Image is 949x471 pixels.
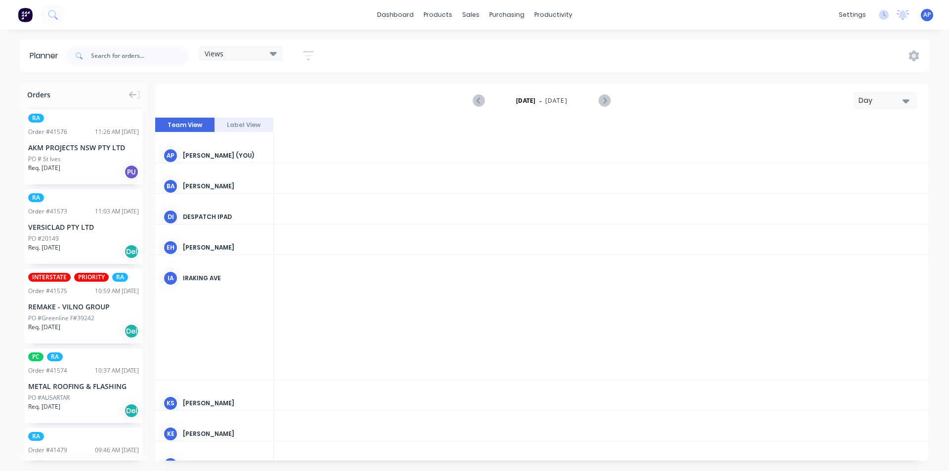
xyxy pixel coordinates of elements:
[28,352,43,361] span: PC
[95,366,139,375] div: 10:37 AM [DATE]
[28,193,44,202] span: RA
[419,7,457,22] div: products
[372,7,419,22] a: dashboard
[163,240,178,255] div: EH
[529,7,577,22] div: productivity
[163,396,178,411] div: KS
[18,7,33,22] img: Factory
[124,165,139,179] div: PU
[27,89,50,100] span: Orders
[183,274,265,283] div: Iraking Ave
[923,10,931,19] span: AP
[28,301,139,312] div: REMAKE - VILNO GROUP
[91,46,189,66] input: Search for orders...
[215,118,274,132] button: Label View
[539,95,542,107] span: -
[28,446,67,455] div: Order # 41479
[28,393,70,402] div: PO #AUSARTAR
[163,148,178,163] div: AP
[28,142,139,153] div: AKM PROJECTS NSW PTY LTD
[834,7,871,22] div: settings
[124,324,139,339] div: Del
[28,402,60,411] span: Req. [DATE]
[28,314,94,323] div: PO #Greenline F#39242
[183,213,265,221] div: Despatch Ipad
[47,352,63,361] span: RA
[28,222,139,232] div: VERSICLAD PTY LTD
[28,114,44,123] span: RA
[183,182,265,191] div: [PERSON_NAME]
[95,287,139,296] div: 10:59 AM [DATE]
[95,207,139,216] div: 11:03 AM [DATE]
[163,179,178,194] div: BA
[28,155,61,164] div: PO # St Ives
[28,164,60,172] span: Req. [DATE]
[163,271,178,286] div: IA
[484,7,529,22] div: purchasing
[853,92,917,109] button: Day
[457,7,484,22] div: sales
[183,460,265,469] div: [PERSON_NAME]
[155,118,215,132] button: Team View
[183,399,265,408] div: [PERSON_NAME]
[183,243,265,252] div: [PERSON_NAME]
[74,273,109,282] span: PRIORITY
[28,381,139,391] div: METAL ROOFING & FLASHING
[859,95,904,106] div: Day
[28,273,71,282] span: INTERSTATE
[124,403,139,418] div: Del
[124,244,139,259] div: Del
[95,128,139,136] div: 11:26 AM [DATE]
[183,429,265,438] div: [PERSON_NAME]
[28,323,60,332] span: Req. [DATE]
[28,366,67,375] div: Order # 41574
[28,128,67,136] div: Order # 41576
[599,94,610,107] button: Next page
[95,446,139,455] div: 09:46 AM [DATE]
[545,96,567,105] span: [DATE]
[474,94,485,107] button: Previous page
[112,273,128,282] span: RA
[163,210,178,224] div: DI
[183,151,265,160] div: [PERSON_NAME] (You)
[28,432,44,441] span: RA
[205,48,223,59] span: Views
[516,96,536,105] strong: [DATE]
[30,50,63,62] div: Planner
[28,234,59,243] div: PO #20149
[28,287,67,296] div: Order # 41575
[163,427,178,441] div: KE
[28,207,67,216] div: Order # 41573
[28,243,60,252] span: Req. [DATE]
